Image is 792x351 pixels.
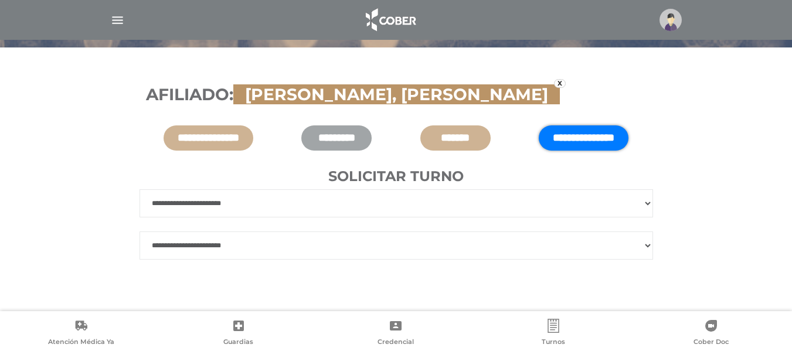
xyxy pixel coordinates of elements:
span: Cober Doc [694,338,729,348]
a: x [554,79,566,88]
img: profile-placeholder.svg [660,9,682,31]
span: Credencial [378,338,414,348]
a: Guardias [160,319,318,349]
a: Cober Doc [632,319,790,349]
span: Turnos [542,338,565,348]
span: [PERSON_NAME], [PERSON_NAME] [239,84,554,104]
a: Turnos [475,319,633,349]
img: logo_cober_home-white.png [359,6,421,34]
span: Atención Médica Ya [48,338,114,348]
span: Guardias [223,338,253,348]
a: Atención Médica Ya [2,319,160,349]
h3: Afiliado: [146,85,647,105]
h4: Solicitar turno [140,168,653,185]
a: Credencial [317,319,475,349]
img: Cober_menu-lines-white.svg [110,13,125,28]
